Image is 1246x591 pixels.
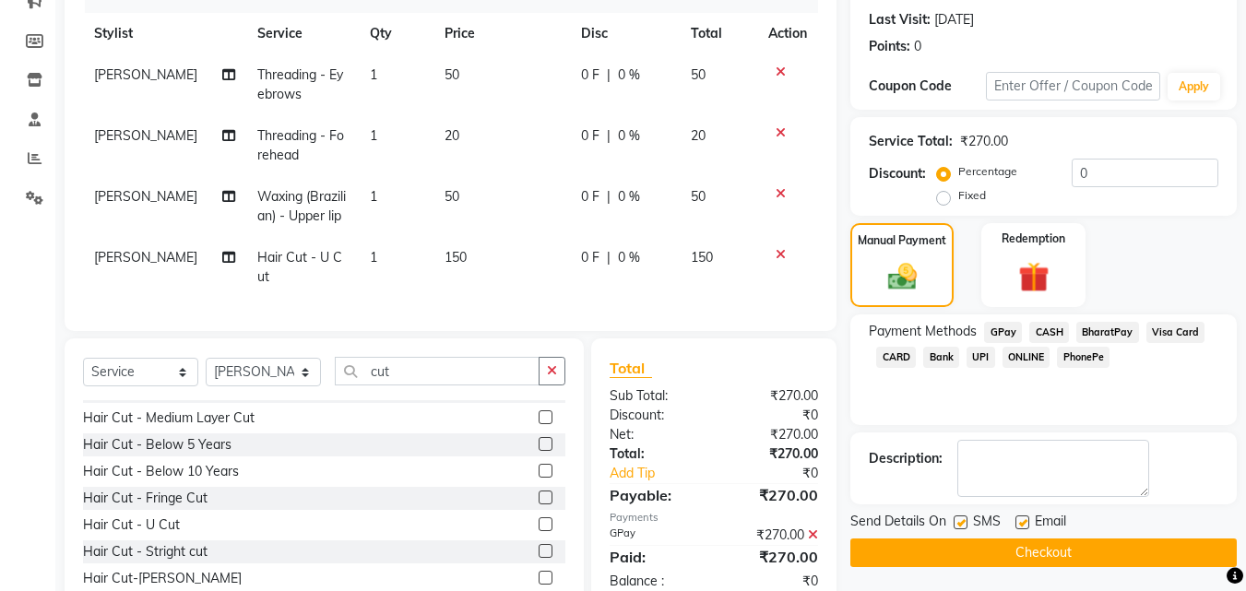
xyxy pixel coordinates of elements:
span: [PERSON_NAME] [94,127,197,144]
label: Redemption [1002,230,1065,247]
th: Stylist [83,13,246,54]
label: Percentage [958,163,1017,180]
span: 50 [691,66,706,83]
a: Add Tip [596,464,733,483]
span: Send Details On [850,512,946,535]
div: Net: [596,425,714,444]
div: Total: [596,444,714,464]
div: Hair Cut - Below 5 Years [83,435,231,455]
span: 150 [691,249,713,266]
div: Sub Total: [596,386,714,406]
span: PhonePe [1057,347,1110,368]
span: BharatPay [1076,322,1139,343]
div: Hair Cut - Fringe Cut [83,489,208,508]
span: 1 [370,66,377,83]
span: | [607,248,611,267]
span: 1 [370,188,377,205]
div: ₹270.00 [714,546,832,568]
div: ₹0 [734,464,833,483]
div: 0 [914,37,921,56]
div: Coupon Code [869,77,985,96]
span: [PERSON_NAME] [94,66,197,83]
span: 0 F [581,187,599,207]
th: Qty [359,13,433,54]
div: Payments [610,510,818,526]
span: 0 % [618,65,640,85]
span: GPay [984,322,1022,343]
div: Discount: [869,164,926,183]
div: ₹270.00 [714,484,832,506]
img: _cash.svg [879,260,926,293]
img: _gift.svg [1009,258,1059,296]
span: Hair Cut - U Cut [257,249,342,285]
th: Service [246,13,359,54]
div: Hair Cut - Medium Layer Cut [83,408,255,428]
div: Payable: [596,484,714,506]
span: | [607,187,611,207]
span: Bank [923,347,959,368]
th: Disc [570,13,680,54]
span: 1 [370,249,377,266]
div: Discount: [596,406,714,425]
label: Fixed [958,187,986,204]
div: [DATE] [934,10,974,30]
div: GPay [596,526,714,545]
div: Hair Cut - Stright cut [83,542,208,561]
span: 0 F [581,65,599,85]
div: ₹0 [714,406,832,425]
input: Enter Offer / Coupon Code [986,72,1160,100]
span: ONLINE [1003,347,1050,368]
span: 0 % [618,126,640,146]
span: 150 [445,249,467,266]
span: 1 [370,127,377,144]
span: 20 [691,127,706,144]
div: Last Visit: [869,10,931,30]
span: Threading - Eyebrows [257,66,343,102]
span: Payment Methods [869,322,977,341]
div: Description: [869,449,943,468]
input: Search or Scan [335,357,540,385]
span: Threading - Forehead [257,127,344,163]
span: 50 [445,66,459,83]
span: [PERSON_NAME] [94,188,197,205]
button: Apply [1168,73,1220,100]
span: 50 [691,188,706,205]
span: 0 F [581,248,599,267]
span: Total [610,359,652,378]
th: Price [433,13,570,54]
span: 50 [445,188,459,205]
div: ₹270.00 [714,526,832,545]
div: Hair Cut - U Cut [83,515,180,535]
div: Paid: [596,546,714,568]
span: UPI [967,347,995,368]
span: CASH [1029,322,1069,343]
span: 0 % [618,248,640,267]
div: Service Total: [869,132,953,151]
button: Checkout [850,538,1237,567]
span: | [607,126,611,146]
span: 0 % [618,187,640,207]
span: | [607,65,611,85]
span: CARD [876,347,916,368]
div: Balance : [596,572,714,591]
span: 0 F [581,126,599,146]
div: Hair Cut-[PERSON_NAME] [83,569,242,588]
div: ₹270.00 [960,132,1008,151]
th: Action [757,13,818,54]
div: Points: [869,37,910,56]
span: Visa Card [1146,322,1205,343]
div: ₹0 [714,572,832,591]
div: ₹270.00 [714,425,832,444]
div: ₹270.00 [714,386,832,406]
div: Hair Cut - Below 10 Years [83,462,239,481]
div: ₹270.00 [714,444,832,464]
span: Waxing (Brazilian) - Upper lip [257,188,346,224]
th: Total [680,13,758,54]
span: [PERSON_NAME] [94,249,197,266]
span: 20 [445,127,459,144]
label: Manual Payment [858,232,946,249]
span: Email [1035,512,1066,535]
span: SMS [973,512,1001,535]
